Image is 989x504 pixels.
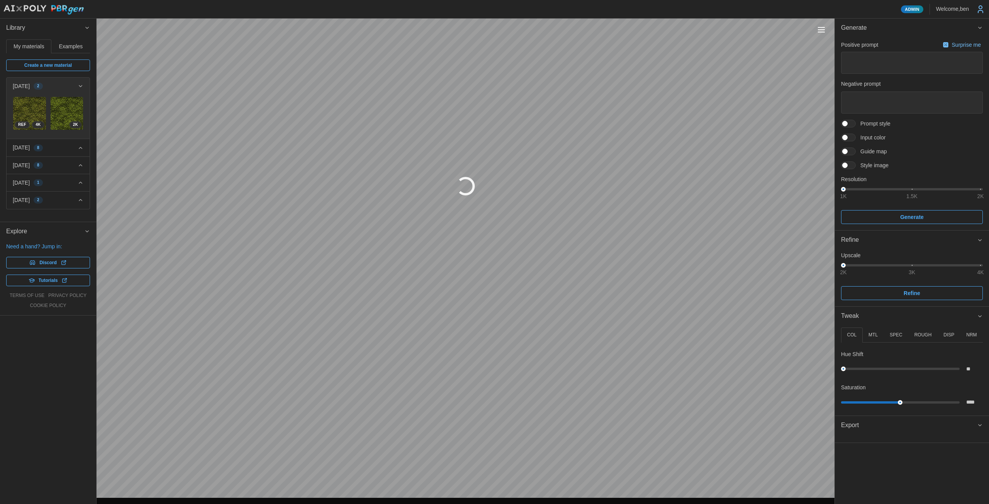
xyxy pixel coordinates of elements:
[37,197,39,203] span: 2
[59,44,83,49] span: Examples
[914,332,932,338] p: ROUGH
[7,95,90,139] div: [DATE]2
[841,251,983,259] p: Upscale
[841,307,977,326] span: Tweak
[37,145,39,151] span: 8
[847,332,856,338] p: COL
[7,174,90,191] button: [DATE]1
[6,257,90,268] a: Discord
[73,122,78,128] span: 2 K
[39,257,57,268] span: Discord
[841,210,983,224] button: Generate
[37,83,39,89] span: 2
[50,97,84,130] a: Nv7kY5UauIg1uLrKqlXU2K
[14,44,44,49] span: My materials
[18,122,26,128] span: REF
[841,175,983,183] p: Resolution
[13,97,46,130] img: TdM3VFpPOfmOIoc5k0OA
[841,41,878,49] p: Positive prompt
[7,192,90,209] button: [DATE]2
[6,222,84,241] span: Explore
[835,19,989,37] button: Generate
[816,24,827,35] button: Toggle viewport controls
[856,148,887,155] span: Guide map
[835,326,989,415] div: Tweak
[835,307,989,326] button: Tweak
[841,235,977,245] div: Refine
[890,332,902,338] p: SPEC
[936,5,969,13] p: Welcome, ben
[13,196,30,204] p: [DATE]
[37,180,39,186] span: 1
[905,6,919,13] span: Admin
[13,82,30,90] p: [DATE]
[13,144,30,151] p: [DATE]
[36,122,41,128] span: 4 K
[24,60,72,71] span: Create a new material
[952,41,982,49] p: Surprise me
[835,416,989,435] button: Export
[6,19,84,37] span: Library
[868,332,878,338] p: MTL
[835,231,989,249] button: Refine
[51,97,83,130] img: Nv7kY5UauIg1uLrKqlXU
[943,332,954,338] p: DISP
[856,120,890,127] span: Prompt style
[904,287,920,300] span: Refine
[966,332,977,338] p: NRM
[13,161,30,169] p: [DATE]
[841,80,983,88] p: Negative prompt
[841,286,983,300] button: Refine
[6,243,90,250] p: Need a hand? Jump in:
[941,39,983,50] button: Surprise me
[37,162,39,168] span: 8
[856,161,889,169] span: Style image
[48,292,87,299] a: privacy policy
[7,157,90,174] button: [DATE]8
[13,179,30,187] p: [DATE]
[841,350,863,358] p: Hue Shift
[7,78,90,95] button: [DATE]2
[900,210,924,224] span: Generate
[856,134,885,141] span: Input color
[841,384,866,391] p: Saturation
[30,302,66,309] a: cookie policy
[841,19,977,37] span: Generate
[3,5,84,15] img: AIxPoly PBRgen
[39,275,58,286] span: Tutorials
[835,434,989,443] div: Export
[6,275,90,286] a: Tutorials
[835,249,989,306] div: Refine
[835,37,989,231] div: Generate
[7,139,90,156] button: [DATE]8
[13,97,46,130] a: TdM3VFpPOfmOIoc5k0OA4KREF
[6,59,90,71] a: Create a new material
[841,416,977,435] span: Export
[10,292,44,299] a: terms of use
